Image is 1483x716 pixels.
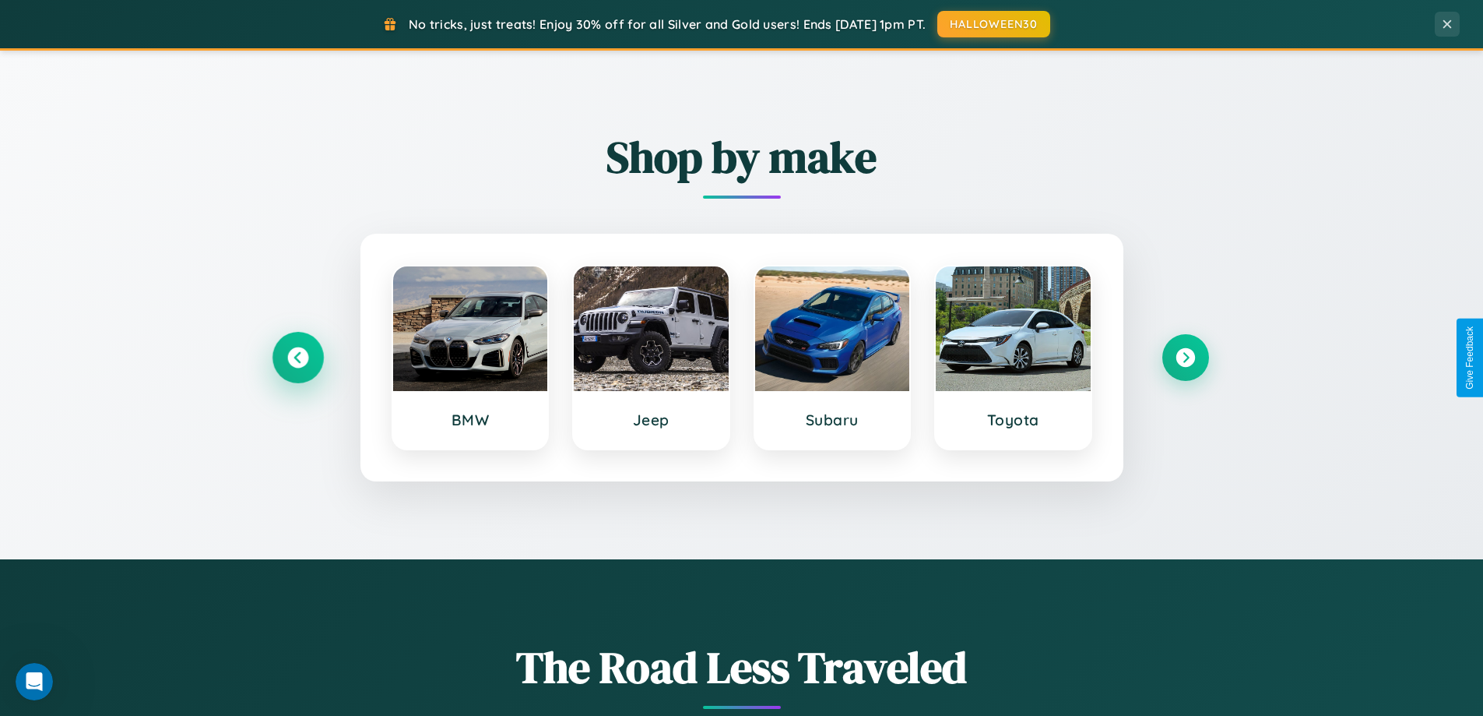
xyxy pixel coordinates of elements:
[1464,326,1475,390] div: Give Feedback
[409,16,926,32] span: No tricks, just treats! Enjoy 30% off for all Silver and Gold users! Ends [DATE] 1pm PT.
[589,411,713,429] h3: Jeep
[275,637,1209,697] h1: The Road Less Traveled
[937,11,1050,37] button: HALLOWEEN30
[16,663,53,700] iframe: Intercom live chat
[409,411,532,429] h3: BMW
[771,411,894,429] h3: Subaru
[951,411,1075,429] h3: Toyota
[275,127,1209,187] h2: Shop by make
